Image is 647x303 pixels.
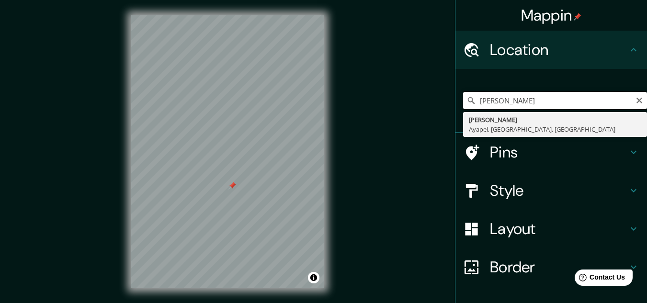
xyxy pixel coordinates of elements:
div: Layout [455,210,647,248]
button: Clear [636,95,643,104]
div: Style [455,171,647,210]
div: Pins [455,133,647,171]
canvas: Map [131,15,324,288]
img: pin-icon.png [574,13,581,21]
button: Toggle attribution [308,272,319,283]
div: Ayapel, [GEOGRAPHIC_DATA], [GEOGRAPHIC_DATA] [469,124,641,134]
h4: Location [490,40,628,59]
h4: Layout [490,219,628,238]
input: Pick your city or area [463,92,647,109]
h4: Style [490,181,628,200]
div: [PERSON_NAME] [469,115,641,124]
h4: Pins [490,143,628,162]
h4: Border [490,258,628,277]
div: Location [455,31,647,69]
h4: Mappin [521,6,582,25]
div: Border [455,248,647,286]
iframe: Help widget launcher [562,266,636,292]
